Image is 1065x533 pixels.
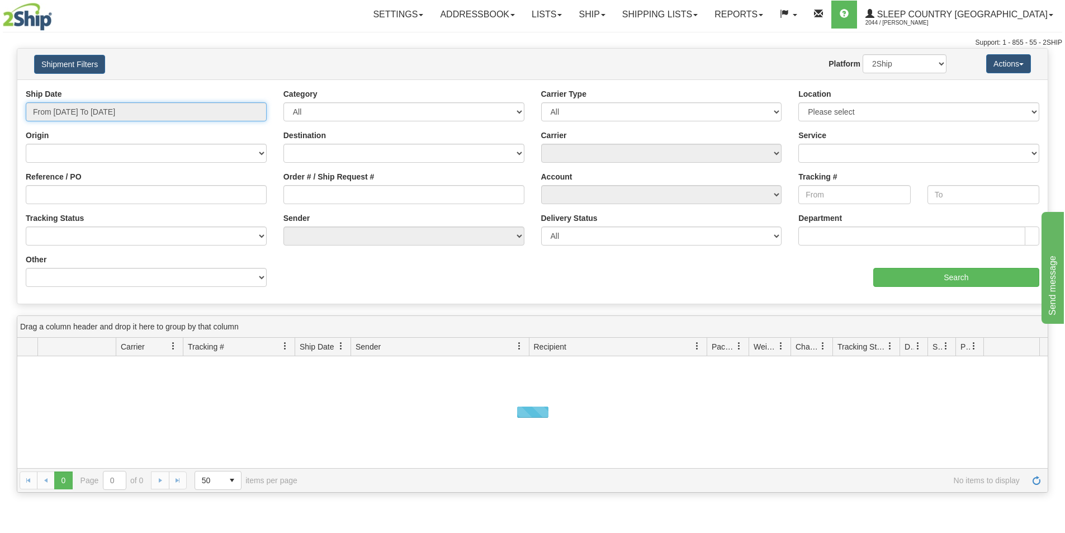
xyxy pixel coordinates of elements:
[798,171,837,182] label: Tracking #
[17,316,1048,338] div: grid grouping header
[81,471,144,490] span: Page of 0
[936,337,955,356] a: Shipment Issues filter column settings
[8,7,103,20] div: Send message
[796,341,819,352] span: Charge
[570,1,613,29] a: Ship
[188,341,224,352] span: Tracking #
[857,1,1062,29] a: Sleep Country [GEOGRAPHIC_DATA] 2044 / [PERSON_NAME]
[54,471,72,489] span: Page 0
[905,341,914,352] span: Delivery Status
[365,1,432,29] a: Settings
[837,341,886,352] span: Tracking Status
[523,1,570,29] a: Lists
[986,54,1031,73] button: Actions
[541,213,598,224] label: Delivery Status
[432,1,523,29] a: Addressbook
[534,341,566,352] span: Recipient
[356,341,381,352] span: Sender
[960,341,970,352] span: Pickup Status
[332,337,351,356] a: Ship Date filter column settings
[313,476,1020,485] span: No items to display
[874,10,1048,19] span: Sleep Country [GEOGRAPHIC_DATA]
[283,130,326,141] label: Destination
[829,58,860,69] label: Platform
[26,130,49,141] label: Origin
[541,171,572,182] label: Account
[706,1,771,29] a: Reports
[908,337,927,356] a: Delivery Status filter column settings
[798,185,910,204] input: From
[283,88,318,100] label: Category
[3,3,52,31] img: logo2044.jpg
[300,341,334,352] span: Ship Date
[798,130,826,141] label: Service
[202,475,216,486] span: 50
[964,337,983,356] a: Pickup Status filter column settings
[730,337,749,356] a: Packages filter column settings
[541,88,586,100] label: Carrier Type
[927,185,1039,204] input: To
[1039,209,1064,323] iframe: chat widget
[881,337,900,356] a: Tracking Status filter column settings
[26,254,46,265] label: Other
[283,171,375,182] label: Order # / Ship Request #
[688,337,707,356] a: Recipient filter column settings
[26,213,84,224] label: Tracking Status
[195,471,297,490] span: items per page
[3,38,1062,48] div: Support: 1 - 855 - 55 - 2SHIP
[798,88,831,100] label: Location
[712,341,735,352] span: Packages
[614,1,706,29] a: Shipping lists
[771,337,791,356] a: Weight filter column settings
[865,17,949,29] span: 2044 / [PERSON_NAME]
[1028,471,1045,489] a: Refresh
[933,341,942,352] span: Shipment Issues
[223,471,241,489] span: select
[283,213,310,224] label: Sender
[754,341,777,352] span: Weight
[541,130,567,141] label: Carrier
[813,337,832,356] a: Charge filter column settings
[26,171,82,182] label: Reference / PO
[873,268,1039,287] input: Search
[26,88,62,100] label: Ship Date
[195,471,242,490] span: Page sizes drop down
[276,337,295,356] a: Tracking # filter column settings
[164,337,183,356] a: Carrier filter column settings
[510,337,529,356] a: Sender filter column settings
[798,213,842,224] label: Department
[121,341,145,352] span: Carrier
[34,55,105,74] button: Shipment Filters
